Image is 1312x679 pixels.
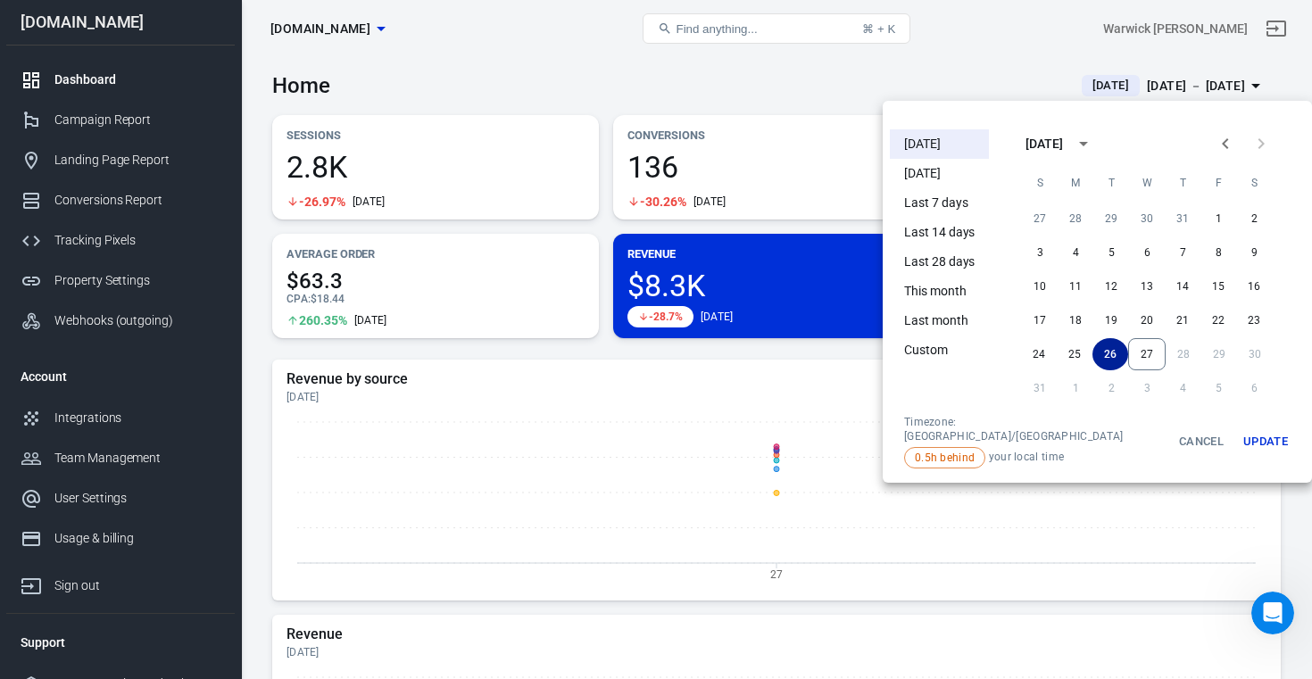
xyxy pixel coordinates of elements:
button: 9 [1236,236,1272,269]
button: 19 [1093,304,1129,336]
button: 18 [1058,304,1093,336]
button: calendar view is open, switch to year view [1068,128,1099,159]
button: Cancel [1173,415,1230,468]
button: 11 [1058,270,1093,302]
li: Last 28 days [890,247,989,277]
button: 14 [1165,270,1200,302]
button: 1 [1200,203,1236,235]
button: 12 [1093,270,1129,302]
span: Friday [1202,165,1234,201]
button: 23 [1236,304,1272,336]
button: 6 [1129,236,1165,269]
button: 25 [1057,338,1092,370]
button: 28 [1058,203,1093,235]
button: 17 [1022,304,1058,336]
button: 10 [1022,270,1058,302]
span: Monday [1059,165,1092,201]
button: 27 [1128,338,1166,370]
button: 22 [1200,304,1236,336]
span: your local time [904,447,1166,468]
span: Tuesday [1095,165,1127,201]
button: 13 [1129,270,1165,302]
div: Timezone: [GEOGRAPHIC_DATA]/[GEOGRAPHIC_DATA] [904,415,1166,443]
button: 5 [1093,236,1129,269]
span: Sunday [1024,165,1056,201]
button: 8 [1200,236,1236,269]
li: Last month [890,306,989,335]
iframe: Intercom live chat [1251,592,1294,634]
li: This month [890,277,989,306]
button: 31 [1165,203,1200,235]
button: Previous month [1208,126,1243,161]
button: 4 [1058,236,1093,269]
button: 15 [1200,270,1236,302]
li: Last 14 days [890,218,989,247]
span: Saturday [1238,165,1270,201]
button: 21 [1165,304,1200,336]
li: [DATE] [890,159,989,188]
button: 26 [1092,338,1128,370]
button: Update [1237,415,1294,468]
button: 30 [1129,203,1165,235]
button: 27 [1022,203,1058,235]
li: [DATE] [890,129,989,159]
li: Last 7 days [890,188,989,218]
button: 20 [1129,304,1165,336]
button: 3 [1022,236,1058,269]
button: 16 [1236,270,1272,302]
button: 2 [1236,203,1272,235]
li: Custom [890,335,989,365]
span: Wednesday [1131,165,1163,201]
div: [DATE] [1026,135,1063,153]
button: 24 [1021,338,1057,370]
button: 29 [1093,203,1129,235]
button: 7 [1165,236,1200,269]
span: 0.5h behind [909,450,981,466]
span: Thursday [1167,165,1199,201]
